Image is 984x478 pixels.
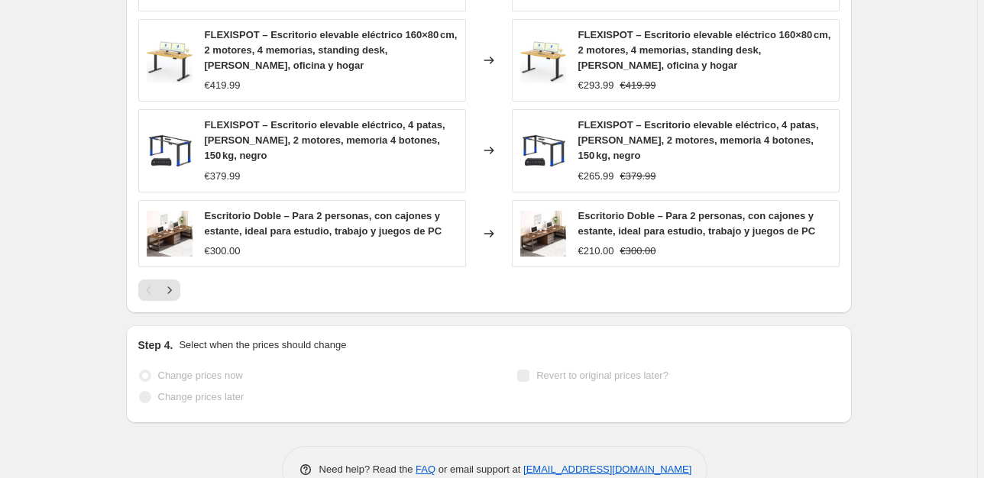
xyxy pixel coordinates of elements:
span: FLEXISPOT – Escritorio elevable eléctrico, 4 patas, [PERSON_NAME], 2 motores, memoria 4 botones, ... [578,119,819,161]
img: 71I60fLjzmL_80x.jpg [147,37,193,83]
button: Next [159,279,180,301]
img: 71I60fLjzmL_80x.jpg [520,37,566,83]
span: Change prices later [158,391,244,402]
img: 71nfKV-9bYL_80x.jpg [520,211,566,257]
strike: €379.99 [620,169,656,184]
nav: Pagination [138,279,180,301]
div: €265.99 [578,169,614,184]
span: Change prices now [158,370,243,381]
div: €293.99 [578,78,614,93]
div: €210.00 [578,244,614,259]
span: FLEXISPOT – Escritorio elevable eléctrico 160×80 cm, 2 motores, 4 memorias, standing desk, [PERSO... [578,29,831,71]
div: €419.99 [205,78,241,93]
a: [EMAIL_ADDRESS][DOMAIN_NAME] [523,463,691,475]
a: FAQ [416,463,435,475]
strike: €300.00 [620,244,656,259]
p: Select when the prices should change [179,338,346,353]
span: Escritorio Doble – Para 2 personas, con cajones y estante, ideal para estudio, trabajo y juegos d... [205,210,442,237]
span: FLEXISPOT – Escritorio elevable eléctrico, 4 patas, [PERSON_NAME], 2 motores, memoria 4 botones, ... [205,119,445,161]
div: €300.00 [205,244,241,259]
span: Revert to original prices later? [536,370,668,381]
span: or email support at [435,463,523,475]
h2: Step 4. [138,338,173,353]
img: 71nfKV-9bYL_80x.jpg [147,211,193,257]
strike: €419.99 [620,78,656,93]
span: FLEXISPOT – Escritorio elevable eléctrico 160×80 cm, 2 motores, 4 memorias, standing desk, [PERSO... [205,29,458,71]
span: Need help? Read the [319,463,416,475]
img: 61HulVnZJQL_80x.jpg [520,128,566,173]
div: €379.99 [205,169,241,184]
span: Escritorio Doble – Para 2 personas, con cajones y estante, ideal para estudio, trabajo y juegos d... [578,210,816,237]
img: 61HulVnZJQL_80x.jpg [147,128,193,173]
